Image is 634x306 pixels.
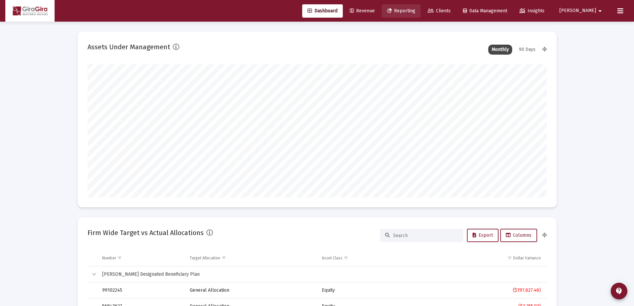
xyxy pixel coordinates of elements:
[387,8,415,14] span: Reporting
[514,4,550,18] a: Insights
[317,282,420,298] td: Equity
[102,255,116,261] div: Number
[317,250,420,266] td: Column Asset Class
[302,4,343,18] a: Dashboard
[88,266,98,282] td: Collapse
[98,282,185,298] td: 99102245
[88,227,204,238] h2: Firm Wide Target vs Actual Allocations
[190,255,220,261] div: Target Allocation
[98,250,185,266] td: Column Number
[463,8,507,14] span: Data Management
[420,250,546,266] td: Column Dollar Variance
[422,4,456,18] a: Clients
[117,255,122,260] span: Show filter options for column 'Number'
[344,4,380,18] a: Revenue
[551,4,612,17] button: [PERSON_NAME]
[516,45,539,55] div: 90 Days
[428,8,451,14] span: Clients
[88,42,170,52] h2: Assets Under Management
[500,229,537,242] button: Columns
[473,232,493,238] span: Export
[185,282,317,298] td: General Allocation
[520,8,544,14] span: Insights
[506,232,531,238] span: Columns
[507,255,512,260] span: Show filter options for column 'Dollar Variance'
[308,8,337,14] span: Dashboard
[488,45,512,55] div: Monthly
[102,271,541,278] div: [PERSON_NAME] Designated Beneficiary Plan
[350,8,375,14] span: Revenue
[343,255,348,260] span: Show filter options for column 'Asset Class'
[185,250,317,266] td: Column Target Allocation
[10,4,50,18] img: Dashboard
[458,4,513,18] a: Data Management
[467,229,499,242] button: Export
[393,233,458,238] input: Search
[382,4,421,18] a: Reporting
[322,255,342,261] div: Asset Class
[596,4,604,18] mat-icon: arrow_drop_down
[424,287,540,294] div: ($197,627.46)
[615,287,623,295] mat-icon: contact_support
[559,8,596,14] span: [PERSON_NAME]
[221,255,226,260] span: Show filter options for column 'Target Allocation'
[513,255,541,261] div: Dollar Variance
